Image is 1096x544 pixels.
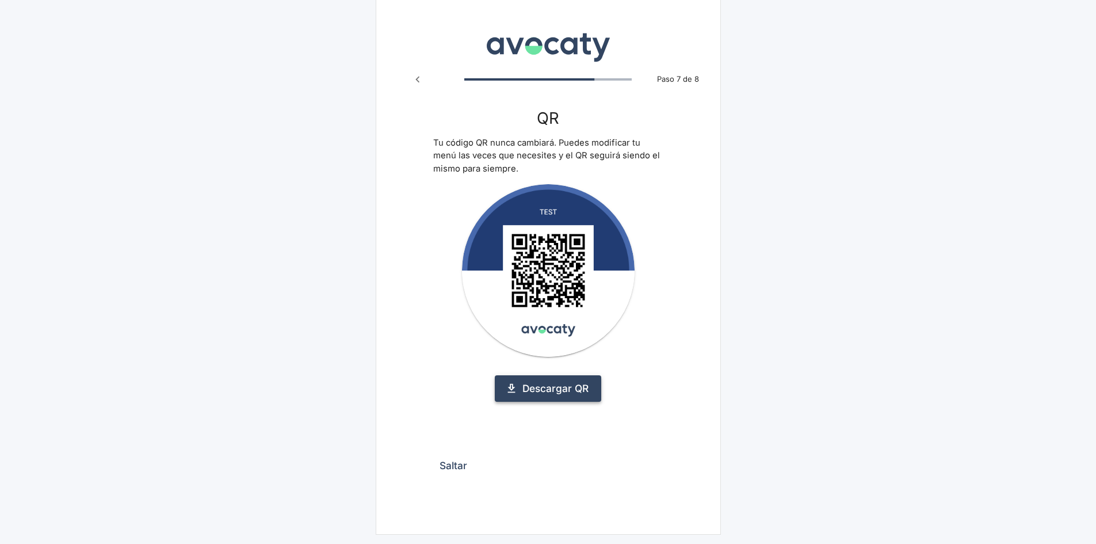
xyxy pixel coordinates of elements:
[650,74,706,85] span: Paso 7 de 8
[433,452,473,479] button: Saltar
[433,109,663,127] h3: QR
[483,24,613,63] img: Avocaty
[407,69,429,90] button: Paso anterior
[433,136,663,175] p: Tu código QR nunca cambiará. Puedes modificar tu menú las veces que necesites y el QR seguirá sie...
[462,184,635,357] img: QR
[495,375,601,402] a: Descargar QR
